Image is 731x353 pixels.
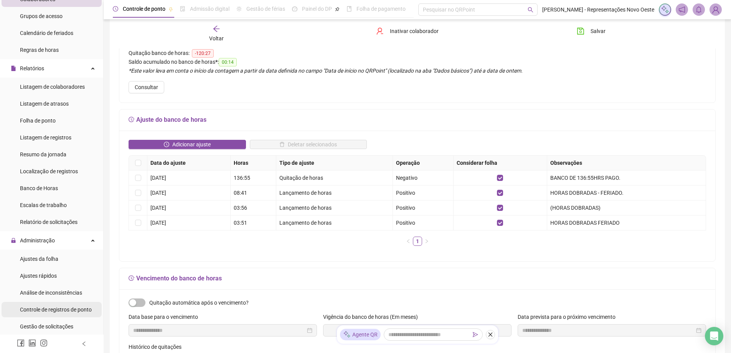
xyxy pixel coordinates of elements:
span: Banco de Horas [20,185,58,191]
td: 08:41 [231,186,276,201]
span: Grupos de acesso [20,13,63,19]
li: 1 [413,237,422,246]
span: Controle de ponto [123,6,165,12]
span: Calendário de feriados [20,30,73,36]
span: field-time [129,116,135,123]
button: Consultar [129,81,164,93]
label: Data prevista para o próximo vencimento [518,313,620,321]
span: Inativar colaborador [390,27,439,35]
label: Data base para o vencimento [129,313,203,321]
span: book [347,6,352,12]
div: Lançamento de horas [279,189,389,197]
span: clock-circle [113,6,118,12]
div: [DATE] [150,204,227,212]
h5: Vencimento do banco de horas [129,274,706,283]
div: Lançamento de horas [279,204,389,212]
span: left [81,341,87,346]
span: send [473,332,478,337]
span: lock [11,238,16,243]
div: Agente QR [340,329,381,340]
span: Controle de registros de ponto [20,307,92,313]
div: [DATE] [150,219,227,227]
span: pushpin [168,7,173,12]
span: Relatórios [20,65,44,71]
th: Data do ajuste [147,156,231,171]
span: Ajustes rápidos [20,273,57,279]
span: Adicionar ajuste [172,140,211,149]
span: [PERSON_NAME] - Representações Novo Oeste [542,5,654,14]
span: file [11,66,16,71]
th: Tipo de ajuste [276,156,393,171]
span: Listagem de registros [20,134,71,141]
label: Histórico de quitações [129,343,186,351]
span: file-done [180,6,185,12]
th: Considerar folha [454,156,548,171]
div: Lançamento de horas [279,219,389,227]
span: -120:27 [192,49,214,58]
span: user-delete [376,27,384,35]
th: Horas [231,156,276,171]
th: Observações [547,156,706,171]
div: Positivo [396,189,450,197]
span: Administração [20,237,55,244]
div: Quitação de horas [279,174,389,182]
span: Listagem de colaboradores [20,84,85,90]
td: HORAS DOBRADAS - FERIADO. [547,186,706,201]
td: 03:56 [231,201,276,215]
div: [DATE] [150,174,227,182]
span: Folha de ponto [20,118,56,124]
span: sun [236,6,242,12]
span: right [424,239,429,244]
span: facebook [17,339,25,347]
span: 00:14 [219,58,237,66]
button: right [422,237,431,246]
td: 03:51 [231,215,276,230]
span: linkedin [28,339,36,347]
span: search [528,7,533,13]
span: clock-circle [164,142,169,147]
em: *Este valor leva em conta o início da contagem a partir da data definida no campo "Data de início... [129,68,523,74]
button: Adicionar ajuste [129,140,246,149]
img: sparkle-icon.fc2bf0ac1784a2077858766a79e2daf3.svg [343,331,351,339]
span: Análise de inconsistências [20,290,82,296]
span: Regras de horas [20,47,59,53]
td: (HORAS DOBRADAS) [547,201,706,215]
img: 7715 [710,4,721,15]
span: instagram [40,339,48,347]
a: 1 [413,237,422,245]
span: Localização de registros [20,168,78,174]
span: Ajustes da folha [20,256,58,262]
div: Negativo [396,174,450,182]
span: Folha de pagamento [356,6,406,12]
h5: Ajuste do banco de horas [129,115,706,124]
button: Deletar selecionados [250,140,367,149]
li: Página anterior [404,237,413,246]
li: Próxima página [422,237,431,246]
span: Relatório de solicitações [20,219,78,225]
span: bell [695,6,702,13]
label: Vigência do banco de horas (Em meses) [323,313,423,321]
span: Quitação automática após o vencimento? [149,298,249,307]
span: pushpin [335,7,340,12]
span: Admissão digital [190,6,229,12]
span: Listagem de atrasos [20,101,69,107]
span: Saldo acumulado no banco de horas [129,59,215,65]
div: [DATE] [150,189,227,197]
span: save [577,27,584,35]
span: Gestão de solicitações [20,323,73,330]
div: Positivo [396,204,450,212]
span: field-time [129,275,135,281]
span: Quitação banco de horas: [129,50,190,56]
button: Salvar [571,25,611,37]
span: notification [678,6,685,13]
td: 136:55 [231,171,276,186]
span: Escalas de trabalho [20,202,67,208]
span: dashboard [292,6,297,12]
button: Inativar colaborador [370,25,444,37]
div: Positivo [396,219,450,227]
td: BANCO DE 136:55HRS PAGO. [547,171,706,186]
span: left [406,239,411,244]
span: arrow-left [213,25,220,33]
img: sparkle-icon.fc2bf0ac1784a2077858766a79e2daf3.svg [661,5,669,14]
span: Gestão de férias [246,6,285,12]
